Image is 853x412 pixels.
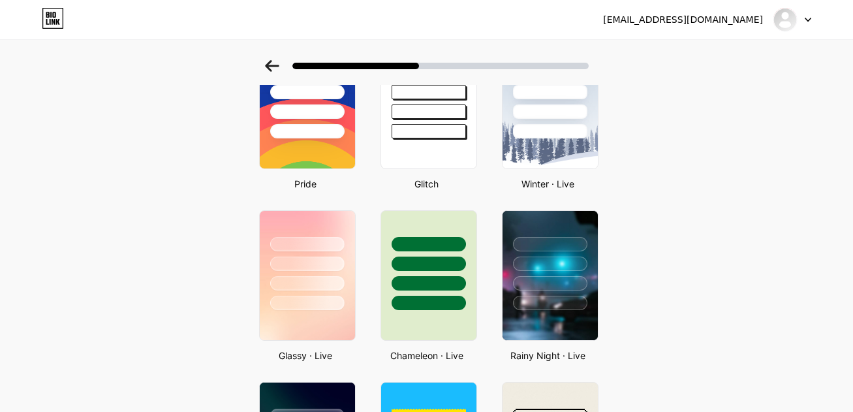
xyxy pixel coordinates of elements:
div: [EMAIL_ADDRESS][DOMAIN_NAME] [603,13,763,27]
img: leozindograu [773,7,798,32]
div: Pride [255,177,356,191]
div: Glitch [377,177,477,191]
div: Rainy Night · Live [498,349,598,362]
div: Winter · Live [498,177,598,191]
div: Chameleon · Live [377,349,477,362]
div: Glassy · Live [255,349,356,362]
